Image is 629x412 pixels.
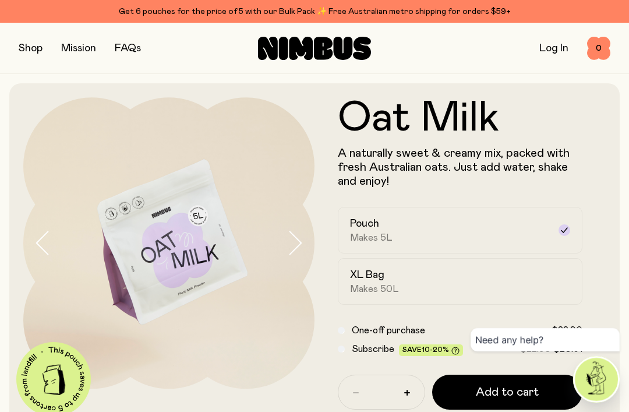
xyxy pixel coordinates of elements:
[587,37,610,60] button: 0
[422,346,449,353] span: 10-20%
[115,43,141,54] a: FAQs
[350,268,384,282] h2: XL Bag
[352,326,425,335] span: One-off purchase
[350,232,393,244] span: Makes 5L
[19,5,610,19] div: Get 6 pouches for the price of 5 with our Bulk Pack ✨ Free Australian metro shipping for orders $59+
[350,217,379,231] h2: Pouch
[338,97,582,139] h1: Oat Milk
[402,346,460,355] span: Save
[350,283,399,295] span: Makes 50L
[432,375,582,410] button: Add to cart
[471,328,620,351] div: Need any help?
[539,43,568,54] a: Log In
[352,344,394,354] span: Subscribe
[61,43,96,54] a: Mission
[552,326,582,335] span: $22.90
[476,384,539,400] span: Add to cart
[575,358,618,401] img: agent
[338,146,582,188] p: A naturally sweet & creamy mix, packed with fresh Australian oats. Just add water, shake and enjoy!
